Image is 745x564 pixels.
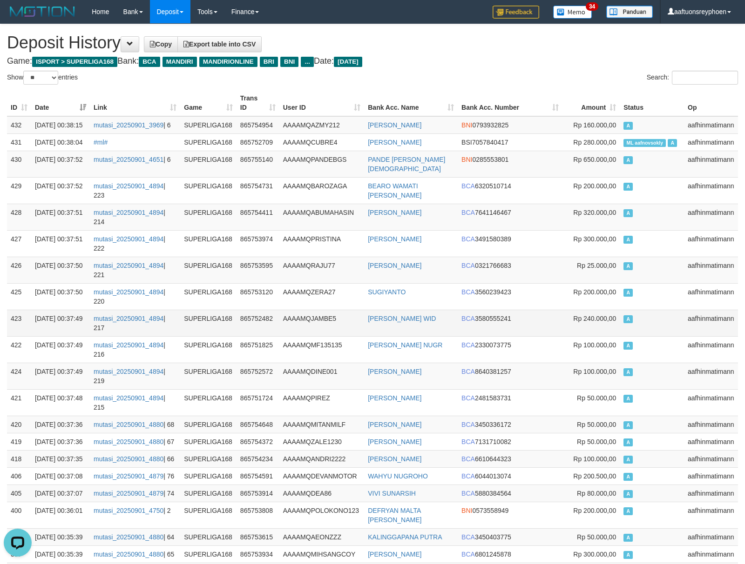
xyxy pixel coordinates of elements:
[31,204,90,230] td: [DATE] 00:37:51
[279,433,365,450] td: AAAAMQZALE1230
[458,151,562,177] td: 0285553801
[368,533,442,541] a: KALINGGAPANA PUTRA
[573,368,616,375] span: Rp 100.000,00
[237,467,279,484] td: 865754591
[458,389,562,416] td: 2481583731
[279,450,365,467] td: AAAAMQANDRI2222
[620,90,684,116] th: Status
[279,116,365,134] td: AAAAMQAZMY212
[237,283,279,310] td: 865753120
[684,336,738,363] td: aafhinmatimann
[573,121,616,129] span: Rp 160.000,00
[180,310,237,336] td: SUPERLIGA168
[279,336,365,363] td: AAAAMQMF135135
[623,262,633,270] span: Approved
[180,363,237,389] td: SUPERLIGA168
[684,363,738,389] td: aafhinmatimann
[90,310,180,336] td: | 217
[458,257,562,283] td: 0321766683
[31,257,90,283] td: [DATE] 00:37:50
[368,438,421,445] a: [PERSON_NAME]
[458,433,562,450] td: 7131710082
[7,177,31,204] td: 429
[623,156,633,164] span: Approved
[7,257,31,283] td: 426
[237,230,279,257] td: 865753974
[668,139,677,147] span: Approved
[458,230,562,257] td: 3491580389
[586,2,598,11] span: 34
[7,33,738,52] h1: Deposit History
[623,534,633,542] span: Approved
[7,416,31,433] td: 420
[279,177,365,204] td: AAAAMQBAROZAGA
[368,507,421,524] a: DEFRYAN MALTA [PERSON_NAME]
[461,421,475,428] span: BCA
[573,156,616,163] span: Rp 650.000,00
[183,40,256,48] span: Export table into CSV
[90,177,180,204] td: | 223
[684,230,738,257] td: aafhinmatimann
[368,315,436,322] a: [PERSON_NAME] WID
[334,57,362,67] span: [DATE]
[623,551,633,559] span: Approved
[7,363,31,389] td: 424
[94,551,163,558] a: mutasi_20250901_4880
[237,90,279,116] th: Trans ID: activate to sort column ascending
[180,204,237,230] td: SUPERLIGA168
[461,438,475,445] span: BCA
[94,139,108,146] a: #ml#
[279,545,365,563] td: AAAAMQMIHSANGCOY
[458,467,562,484] td: 6044013074
[577,533,616,541] span: Rp 50.000,00
[684,502,738,528] td: aafhinmatimann
[368,394,421,402] a: [PERSON_NAME]
[458,502,562,528] td: 0573558949
[684,545,738,563] td: aafhinmatimann
[279,389,365,416] td: AAAAMQPIREZ
[94,262,163,269] a: mutasi_20250901_4894
[684,389,738,416] td: aafhinmatimann
[684,151,738,177] td: aafhinmatimann
[237,116,279,134] td: 865754954
[237,450,279,467] td: 865754234
[458,90,562,116] th: Bank Acc. Number: activate to sort column ascending
[458,336,562,363] td: 2330073775
[461,472,475,480] span: BCA
[461,490,475,497] span: BCA
[623,368,633,376] span: Approved
[31,450,90,467] td: [DATE] 00:37:35
[7,336,31,363] td: 422
[623,421,633,429] span: Approved
[94,472,163,480] a: mutasi_20250901_4879
[237,502,279,528] td: 865753808
[573,288,616,296] span: Rp 200.000,00
[573,472,616,480] span: Rp 200.500,00
[31,310,90,336] td: [DATE] 00:37:49
[7,151,31,177] td: 430
[279,204,365,230] td: AAAAMQABUMAHASIN
[368,209,421,216] a: [PERSON_NAME]
[31,545,90,563] td: [DATE] 00:35:39
[90,450,180,467] td: | 66
[7,71,78,85] label: Show entries
[237,336,279,363] td: 865751825
[31,90,90,116] th: Date: activate to sort column ascending
[562,90,620,116] th: Amount: activate to sort column ascending
[237,545,279,563] td: 865753934
[90,363,180,389] td: | 219
[31,433,90,450] td: [DATE] 00:37:36
[180,257,237,283] td: SUPERLIGA168
[461,551,475,558] span: BCA
[90,257,180,283] td: | 221
[94,438,163,445] a: mutasi_20250901_4880
[280,57,298,67] span: BNI
[180,433,237,450] td: SUPERLIGA168
[573,341,616,349] span: Rp 100.000,00
[180,133,237,151] td: SUPERLIGA168
[573,455,616,463] span: Rp 100.000,00
[461,533,475,541] span: BCA
[94,121,163,129] a: mutasi_20250901_3969
[94,421,163,428] a: mutasi_20250901_4880
[7,204,31,230] td: 428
